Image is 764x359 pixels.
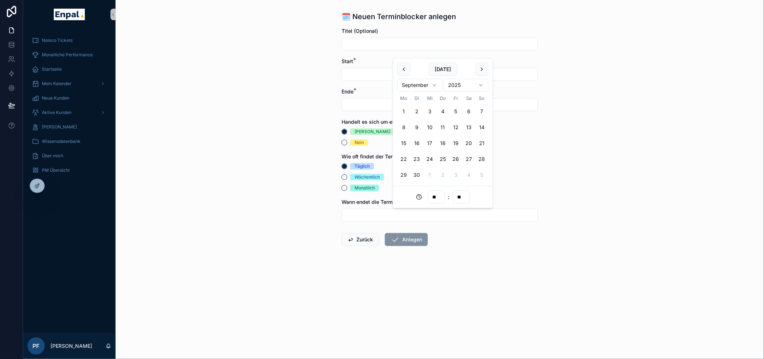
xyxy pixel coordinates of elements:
span: PM Übersicht [42,167,70,173]
a: Mein Kalender [27,77,111,90]
th: Freitag [450,95,463,102]
button: Montag, 22. September 2025 [398,153,411,166]
a: Wissensdatenbank [27,135,111,148]
button: Donnerstag, 2. Oktober 2025 [437,168,450,181]
th: Montag [398,95,411,102]
span: Aktive Kunden [42,110,71,115]
span: Wie oft findet der Termin statt? [342,153,416,159]
button: Donnerstag, 11. September 2025 [437,121,450,134]
span: Startseite [42,66,62,72]
button: Sonntag, 5. Oktober 2025 [476,168,489,181]
div: Nein [355,139,364,146]
div: : [398,191,489,203]
th: Dienstag [411,95,424,102]
a: Startseite [27,63,111,76]
table: September 2025 [398,95,489,181]
th: Sonntag [476,95,489,102]
span: Ende [342,88,353,95]
button: Samstag, 13. September 2025 [463,121,476,134]
th: Mittwoch [424,95,437,102]
button: Mittwoch, 3. September 2025 [424,105,437,118]
button: Dienstag, 23. September 2025 [411,153,424,166]
button: Samstag, 27. September 2025 [463,153,476,166]
a: [PERSON_NAME] [27,121,111,133]
button: Freitag, 3. Oktober 2025 [450,168,463,181]
a: Aktive Kunden [27,106,111,119]
a: Monatliche Performance [27,48,111,61]
span: Titel (Optional) [342,28,378,34]
a: PM Übersicht [27,164,111,177]
button: Dienstag, 30. September 2025 [411,168,424,181]
button: Sonntag, 21. September 2025 [476,137,489,150]
button: Sonntag, 7. September 2025 [476,105,489,118]
h1: 🗓️ Neuen Terminblocker anlegen [342,12,456,22]
button: Donnerstag, 18. September 2025 [437,137,450,150]
button: Dienstag, 9. September 2025 [411,121,424,134]
div: Täglich [355,163,370,170]
div: Monatlich [355,185,375,191]
button: Freitag, 26. September 2025 [450,153,463,166]
span: Handelt es sich um einen Serientermin? [342,119,437,125]
span: Noloco Tickets [42,38,73,43]
button: Sonntag, 14. September 2025 [476,121,489,134]
button: Dienstag, 16. September 2025 [411,137,424,150]
button: Today, Montag, 29. September 2025 [398,168,411,181]
button: Montag, 8. September 2025 [398,121,411,134]
a: Noloco Tickets [27,34,111,47]
span: Monatliche Performance [42,52,93,58]
button: Donnerstag, 25. September 2025 [437,153,450,166]
span: Wann endet die Terminserie? [342,199,411,205]
button: Freitag, 19. September 2025 [450,137,463,150]
div: [PERSON_NAME] [355,128,390,135]
th: Donnerstag [437,95,450,102]
span: Neue Kunden [42,95,69,101]
button: Mittwoch, 17. September 2025 [424,137,437,150]
p: [PERSON_NAME] [51,342,92,350]
span: Über mich [42,153,63,159]
button: Zurück [342,233,379,246]
button: Sonntag, 28. September 2025 [476,153,489,166]
button: Samstag, 4. Oktober 2025 [463,168,476,181]
button: Montag, 15. September 2025 [398,137,411,150]
button: Dienstag, 2. September 2025 [411,105,424,118]
div: scrollable content [23,29,116,186]
button: Montag, 1. September 2025 [398,105,411,118]
span: PF [33,342,40,350]
span: [PERSON_NAME] [42,124,77,130]
button: Mittwoch, 10. September 2025 [424,121,437,134]
th: Samstag [463,95,476,102]
button: Mittwoch, 1. Oktober 2025 [424,168,437,181]
button: Samstag, 6. September 2025 [463,105,476,118]
button: Freitag, 5. September 2025 [450,105,463,118]
a: Neue Kunden [27,92,111,105]
button: [DATE] [429,63,457,76]
span: Wissensdatenbank [42,139,81,144]
span: Start [342,58,353,64]
button: Freitag, 12. September 2025 [450,121,463,134]
button: Mittwoch, 24. September 2025 [424,153,437,166]
button: Samstag, 20. September 2025 [463,137,476,150]
a: Über mich [27,149,111,162]
img: App logo [54,9,84,20]
button: Donnerstag, 4. September 2025 [437,105,450,118]
div: Wöchentlich [355,174,380,180]
span: Mein Kalender [42,81,71,87]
